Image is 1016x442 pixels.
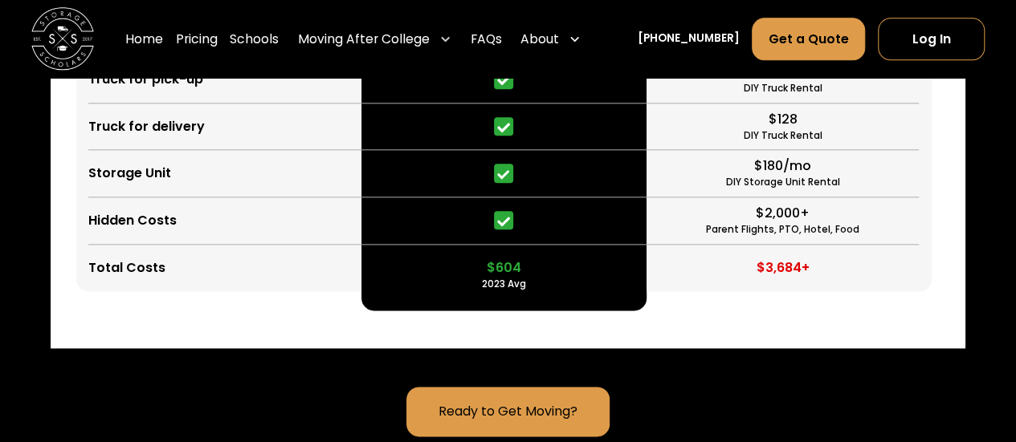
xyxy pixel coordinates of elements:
[88,70,203,89] div: Truck for pick-up
[706,223,859,237] div: Parent Flights, PTO, Hotel, Food
[88,258,165,278] div: Total Costs
[471,18,502,62] a: FAQs
[756,258,809,278] div: $3,684+
[514,18,587,62] div: About
[743,82,822,96] div: DIY Truck Rental
[754,156,811,176] div: $180/mo
[756,204,810,223] div: $2,000+
[292,18,458,62] div: Moving After College
[176,18,218,62] a: Pricing
[752,18,865,60] a: Get a Quote
[768,110,797,129] div: $128
[298,30,430,48] div: Moving After College
[520,30,559,48] div: About
[878,18,985,60] a: Log In
[31,8,94,71] img: Storage Scholars main logo
[88,117,205,136] div: Truck for delivery
[725,176,839,190] div: DIY Storage Unit Rental
[482,278,526,292] div: 2023 Avg
[125,18,163,62] a: Home
[406,387,610,436] a: Ready to Get Moving?
[743,129,822,144] div: DIY Truck Rental
[230,18,279,62] a: Schools
[88,211,177,230] div: Hidden Costs
[88,164,171,183] div: Storage Unit
[487,258,521,278] div: $604
[638,31,740,48] a: [PHONE_NUMBER]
